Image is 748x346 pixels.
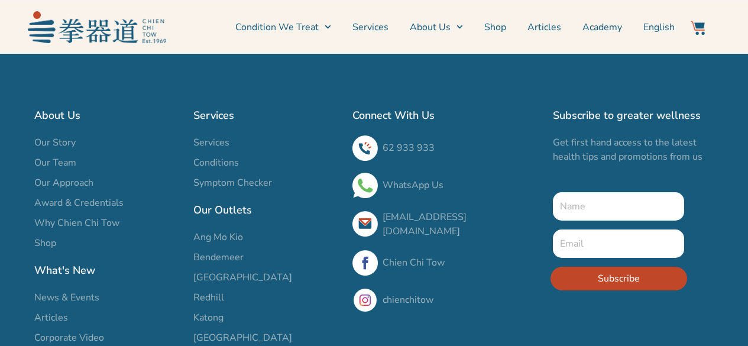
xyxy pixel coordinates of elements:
a: [EMAIL_ADDRESS][DOMAIN_NAME] [383,211,467,238]
a: Shop [484,12,506,42]
span: Bendemeer [193,250,244,264]
a: WhatsApp Us [383,179,443,192]
a: Symptom Checker [193,176,341,190]
a: chienchitow [383,293,433,306]
span: Corporate Video [34,331,104,345]
a: Our Approach [34,176,182,190]
span: Subscribe [598,271,640,286]
a: News & Events [34,290,182,305]
a: [GEOGRAPHIC_DATA] [193,270,341,284]
h2: Services [193,107,341,124]
img: Website Icon-03 [691,21,705,35]
input: Email [553,229,685,258]
nav: Menu [172,12,675,42]
span: Services [193,135,229,150]
a: Why Chien Chi Tow [34,216,182,230]
a: Services [193,135,341,150]
a: Chien Chi Tow [383,256,445,269]
a: About Us [410,12,463,42]
a: Articles [34,311,182,325]
h2: Our Outlets [193,202,341,218]
button: Subscribe [551,267,687,290]
a: Condition We Treat [235,12,331,42]
span: Katong [193,311,224,325]
span: Redhill [193,290,224,305]
span: Our Story [34,135,76,150]
span: Why Chien Chi Tow [34,216,119,230]
span: Shop [34,236,56,250]
a: Katong [193,311,341,325]
a: Corporate Video [34,331,182,345]
span: Symptom Checker [193,176,272,190]
a: Redhill [193,290,341,305]
a: Services [352,12,388,42]
span: Ang Mo Kio [193,230,243,244]
a: Conditions [193,156,341,170]
h2: Subscribe to greater wellness [553,107,714,124]
span: [GEOGRAPHIC_DATA] [193,270,292,284]
span: News & Events [34,290,99,305]
span: English [643,20,675,34]
h2: About Us [34,107,182,124]
a: Academy [582,12,622,42]
a: 62 933 933 [383,141,435,154]
span: [GEOGRAPHIC_DATA] [193,331,292,345]
a: Our Story [34,135,182,150]
h2: What's New [34,262,182,279]
a: Award & Credentials [34,196,182,210]
a: Shop [34,236,182,250]
span: Articles [34,311,68,325]
a: English [643,12,675,42]
input: Name [553,192,685,221]
a: Bendemeer [193,250,341,264]
p: Get first hand access to the latest health tips and promotions from us [553,135,714,164]
a: [GEOGRAPHIC_DATA] [193,331,341,345]
span: Our Team [34,156,76,170]
form: New Form [553,192,685,299]
a: Our Team [34,156,182,170]
span: Award & Credentials [34,196,124,210]
a: Ang Mo Kio [193,230,341,244]
span: Conditions [193,156,239,170]
h2: Connect With Us [352,107,541,124]
span: Our Approach [34,176,93,190]
a: Articles [527,12,561,42]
